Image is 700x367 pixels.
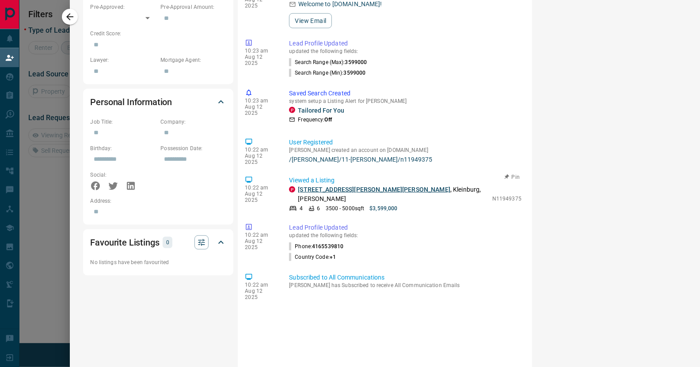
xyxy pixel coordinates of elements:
[165,238,170,247] p: 0
[245,238,276,250] p: Aug 12 2025
[245,153,276,165] p: Aug 12 2025
[289,253,336,261] p: Country Code :
[90,235,159,250] h2: Favourite Listings
[160,56,226,64] p: Mortgage Agent:
[298,186,450,193] a: [STREET_ADDRESS][PERSON_NAME][PERSON_NAME]
[245,282,276,288] p: 10:22 am
[245,48,276,54] p: 10:23 am
[298,107,344,114] a: Tailored For You
[90,91,226,113] div: Personal Information
[90,3,156,11] p: Pre-Approved:
[90,258,226,266] p: No listings have been favourited
[499,173,525,181] button: Pin
[245,185,276,191] p: 10:22 am
[289,39,521,48] p: Lead Profile Updated
[90,197,226,205] p: Address:
[298,185,488,204] p: , Kleinburg, [PERSON_NAME]
[289,156,521,163] a: /[PERSON_NAME]/11-[PERSON_NAME]/n11949375
[289,48,521,54] p: updated the following fields:
[90,95,172,109] h2: Personal Information
[90,118,156,126] p: Job Title:
[90,30,226,38] p: Credit Score:
[344,70,366,76] span: 3599000
[289,138,521,147] p: User Registered
[289,186,295,193] div: property.ca
[312,243,343,250] span: 4165539810
[330,254,336,260] span: +1
[345,59,367,65] span: 3599000
[289,273,521,282] p: Subscribed to All Communications
[90,144,156,152] p: Birthday:
[90,171,156,179] p: Social:
[160,3,226,11] p: Pre-Approval Amount:
[245,232,276,238] p: 10:22 am
[289,98,521,104] p: system setup a Listing Alert for [PERSON_NAME]
[289,89,521,98] p: Saved Search Created
[245,98,276,104] p: 10:23 am
[289,13,332,28] button: View Email
[317,204,320,212] p: 6
[369,204,397,212] p: $3,599,000
[160,144,226,152] p: Possession Date:
[245,147,276,153] p: 10:22 am
[289,282,521,288] p: [PERSON_NAME] has Subscribed to receive All Communication Emails
[289,69,365,77] p: Search Range (Min) :
[289,107,295,113] div: property.ca
[325,117,332,123] strong: Off
[90,232,226,253] div: Favourite Listings0
[289,232,521,238] p: updated the following fields:
[289,176,521,185] p: Viewed a Listing
[289,147,521,153] p: [PERSON_NAME] created an account on [DOMAIN_NAME]
[326,204,365,212] p: 3500 - 5000 sqft
[245,104,276,116] p: Aug 12 2025
[289,223,521,232] p: Lead Profile Updated
[245,54,276,66] p: Aug 12 2025
[289,242,343,250] p: Phone :
[245,288,276,300] p: Aug 12 2025
[245,191,276,203] p: Aug 12 2025
[300,204,303,212] p: 4
[160,118,226,126] p: Company:
[90,56,156,64] p: Lawyer:
[492,195,521,203] p: N11949375
[298,116,331,124] p: Frequency:
[289,58,367,66] p: Search Range (Max) :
